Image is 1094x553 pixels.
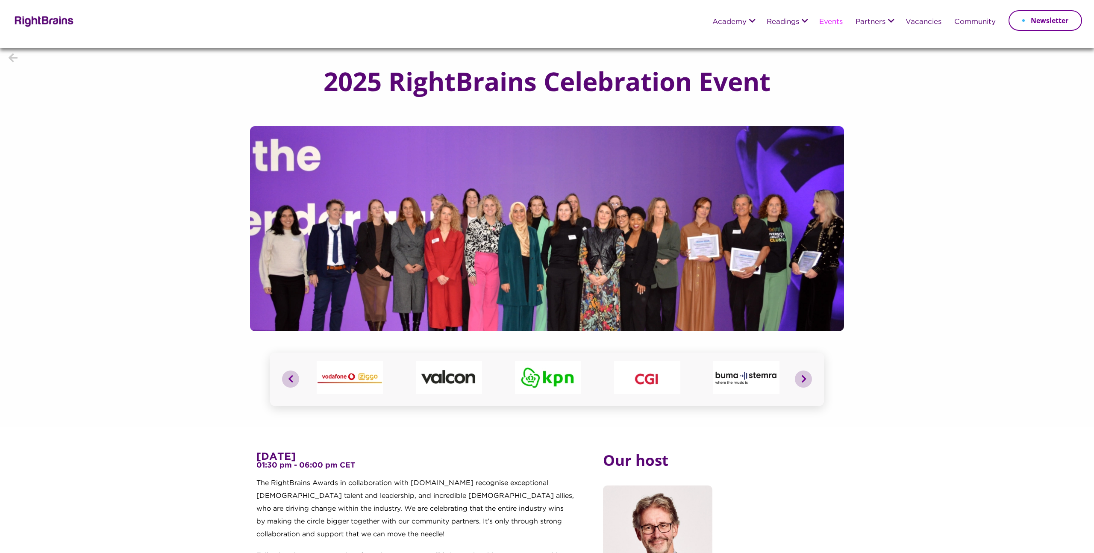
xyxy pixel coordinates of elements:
[856,18,885,26] a: Partners
[906,18,941,26] a: Vacancies
[954,18,996,26] a: Community
[712,18,747,26] a: Academy
[306,67,788,95] h1: 2025 RightBrains Celebration Event
[1009,10,1082,31] a: Newsletter
[767,18,799,26] a: Readings
[282,371,299,388] button: Previous
[603,452,822,485] h5: Our host
[256,462,355,477] strong: 01:30 pm - 06:00 pm CET
[256,480,574,538] span: The RightBrains Awards in collaboration with [DOMAIN_NAME] recognise exceptional [DEMOGRAPHIC_DAT...
[256,452,296,462] strong: [DATE]
[12,15,74,27] img: Rightbrains
[795,371,812,388] button: Next
[819,18,843,26] a: Events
